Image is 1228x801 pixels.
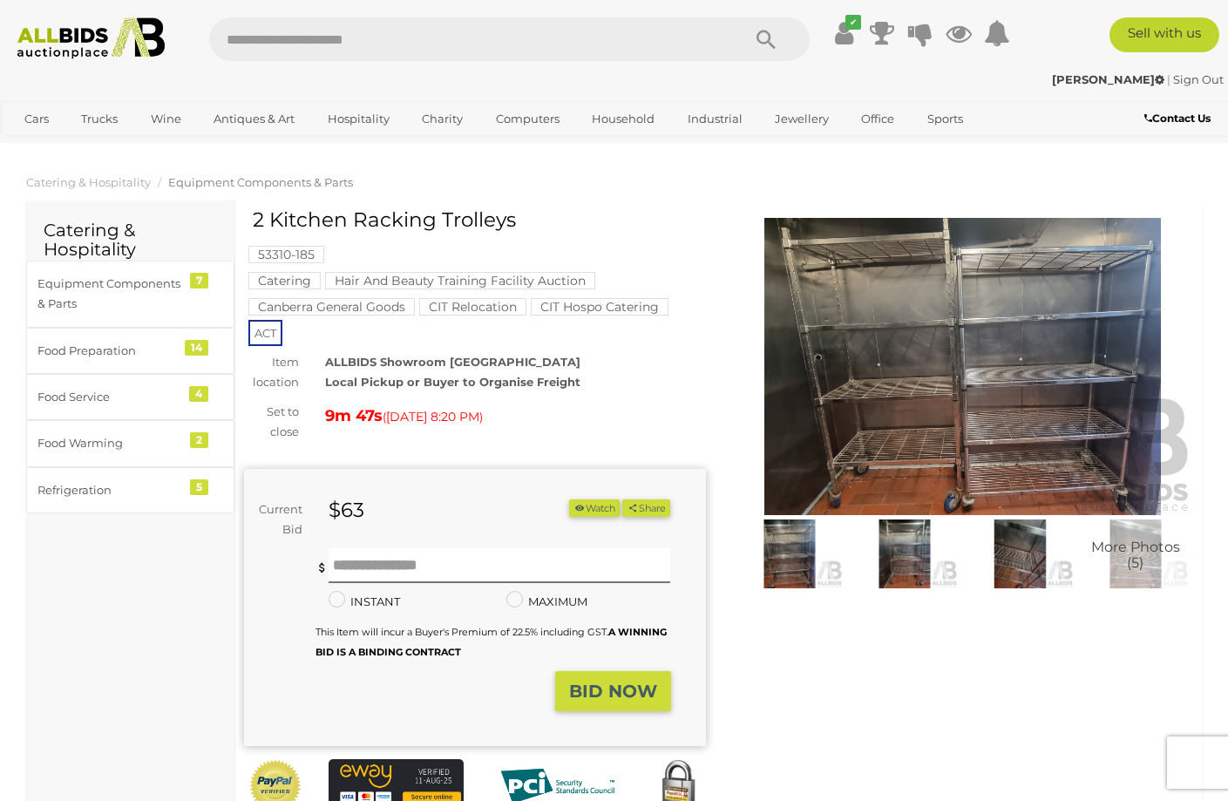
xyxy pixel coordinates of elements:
[622,499,670,518] button: Share
[202,105,306,133] a: Antiques & Art
[1082,519,1189,588] a: More Photos(5)
[1144,109,1215,128] a: Contact Us
[916,105,974,133] a: Sports
[329,592,400,612] label: INSTANT
[580,105,666,133] a: Household
[26,467,234,513] a: Refrigeration 5
[485,105,571,133] a: Computers
[383,410,483,424] span: ( )
[248,300,415,314] a: Canberra General Goods
[1052,72,1164,86] strong: [PERSON_NAME]
[569,499,620,518] button: Watch
[763,105,840,133] a: Jewellery
[845,15,861,30] i: ✔
[253,209,702,231] h1: 2 Kitchen Racking Trolleys
[410,105,474,133] a: Charity
[248,272,321,289] mark: Catering
[244,499,315,540] div: Current Bid
[248,248,324,261] a: 53310-185
[419,300,526,314] a: CIT Relocation
[1167,72,1170,86] span: |
[419,298,526,316] mark: CIT Relocation
[850,105,906,133] a: Office
[1091,540,1180,571] span: More Photos (5)
[506,592,587,612] label: MAXIMUM
[190,479,208,495] div: 5
[231,402,312,443] div: Set to close
[325,375,580,389] strong: Local Pickup or Buyer to Organise Freight
[732,218,1194,515] img: 2 Kitchen Racking Trolleys
[967,519,1073,588] img: 2 Kitchen Racking Trolleys
[37,433,181,453] div: Food Warming
[1144,112,1211,125] b: Contact Us
[1173,72,1224,86] a: Sign Out
[531,300,668,314] a: CIT Hospo Catering
[37,480,181,500] div: Refrigeration
[676,105,754,133] a: Industrial
[139,105,193,133] a: Wine
[37,274,181,315] div: Equipment Components & Parts
[37,387,181,407] div: Food Service
[185,340,208,356] div: 14
[70,105,129,133] a: Trucks
[831,17,857,49] a: ✔
[248,274,321,288] a: Catering
[569,499,620,518] li: Watch this item
[386,409,479,424] span: [DATE] 8:20 PM
[723,17,810,61] button: Search
[315,626,667,658] small: This Item will incur a Buyer's Premium of 22.5% including GST.
[37,341,181,361] div: Food Preparation
[325,355,580,369] strong: ALLBIDS Showroom [GEOGRAPHIC_DATA]
[1082,519,1189,588] img: 2 Kitchen Racking Trolleys
[9,17,173,59] img: Allbids.com.au
[26,261,234,328] a: Equipment Components & Parts 7
[555,671,671,712] button: BID NOW
[13,105,60,133] a: Cars
[1109,17,1219,52] a: Sell with us
[316,105,401,133] a: Hospitality
[26,175,151,189] a: Catering & Hospitality
[190,432,208,448] div: 2
[26,328,234,374] a: Food Preparation 14
[190,273,208,288] div: 7
[248,298,415,316] mark: Canberra General Goods
[325,274,595,288] a: Hair And Beauty Training Facility Auction
[736,519,843,588] img: 2 Kitchen Racking Trolleys
[189,386,208,402] div: 4
[325,406,383,425] strong: 9m 47s
[26,420,234,466] a: Food Warming 2
[231,352,312,393] div: Item location
[329,498,364,522] strong: $63
[569,681,657,702] strong: BID NOW
[26,374,234,420] a: Food Service 4
[44,221,217,259] h2: Catering & Hospitality
[531,298,668,316] mark: CIT Hospo Catering
[248,246,324,263] mark: 53310-185
[168,175,353,189] a: Equipment Components & Parts
[248,320,282,346] span: ACT
[1052,72,1167,86] a: [PERSON_NAME]
[851,519,958,588] img: 2 Kitchen Racking Trolleys
[325,272,595,289] mark: Hair And Beauty Training Facility Auction
[13,133,159,162] a: [GEOGRAPHIC_DATA]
